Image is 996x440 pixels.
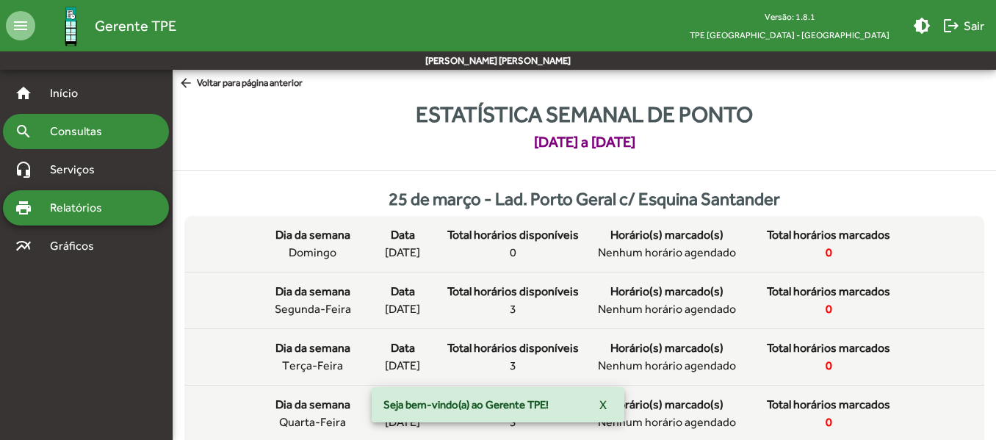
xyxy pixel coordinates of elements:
span: Horário(s) marcado(s) [610,226,723,244]
span: [DATE] [385,300,420,318]
span: Estatística semanal de ponto [416,98,753,131]
span: 0 [826,300,832,318]
span: quarta-feira [279,414,346,431]
button: Sair [937,12,990,39]
mat-icon: headset_mic [15,161,32,178]
span: Total horários marcados [767,396,890,414]
span: Dia da semana [275,226,350,244]
span: [DATE] [385,357,420,375]
span: 0 [510,244,516,262]
mat-icon: search [15,123,32,140]
span: domingo [289,244,336,262]
span: Nenhum horário agendado [598,414,736,431]
span: terça-feira [282,357,343,375]
span: segunda-feira [275,300,351,318]
span: 0 [826,244,832,262]
button: X [588,392,618,418]
span: 3 [510,357,516,375]
span: Total horários marcados [767,339,890,357]
div: Versão: 1.8.1 [678,7,901,26]
span: Data [391,339,415,357]
mat-icon: logout [942,17,960,35]
span: Gerente TPE [95,14,176,37]
span: Horário(s) marcado(s) [610,283,723,300]
span: X [599,392,607,418]
span: Dia da semana [275,283,350,300]
span: Data [391,226,415,244]
span: Voltar para página anterior [178,76,303,92]
span: Total horários marcados [767,226,890,244]
span: Total horários disponíveis [447,283,579,300]
strong: 25 de março - Lad. Porto Geral c/ Esquina Santander [389,189,780,209]
span: Gráficos [41,237,114,255]
span: Nenhum horário agendado [598,357,736,375]
span: Dia da semana [275,339,350,357]
span: Sair [942,12,984,39]
span: TPE [GEOGRAPHIC_DATA] - [GEOGRAPHIC_DATA] [678,26,901,44]
span: 0 [826,414,832,431]
span: Data [391,283,415,300]
span: Horário(s) marcado(s) [610,339,723,357]
mat-icon: home [15,84,32,102]
span: Seja bem-vindo(a) ao Gerente TPE! [383,397,549,412]
span: Horário(s) marcado(s) [610,396,723,414]
strong: [DATE] a [DATE] [534,131,635,153]
mat-icon: brightness_medium [913,17,931,35]
img: Logo [47,2,95,50]
mat-icon: print [15,199,32,217]
span: [DATE] [385,244,420,262]
span: Dia da semana [275,396,350,414]
span: 3 [510,300,516,318]
span: Nenhum horário agendado [598,244,736,262]
span: Total horários disponíveis [447,226,579,244]
mat-icon: menu [6,11,35,40]
span: Total horários disponíveis [447,339,579,357]
span: Relatórios [41,199,121,217]
span: Nenhum horário agendado [598,300,736,318]
mat-icon: multiline_chart [15,237,32,255]
span: Consultas [41,123,121,140]
span: Total horários marcados [767,283,890,300]
mat-icon: arrow_back [178,76,197,92]
span: Início [41,84,99,102]
span: Serviços [41,161,115,178]
span: 0 [826,357,832,375]
a: Gerente TPE [35,2,176,50]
